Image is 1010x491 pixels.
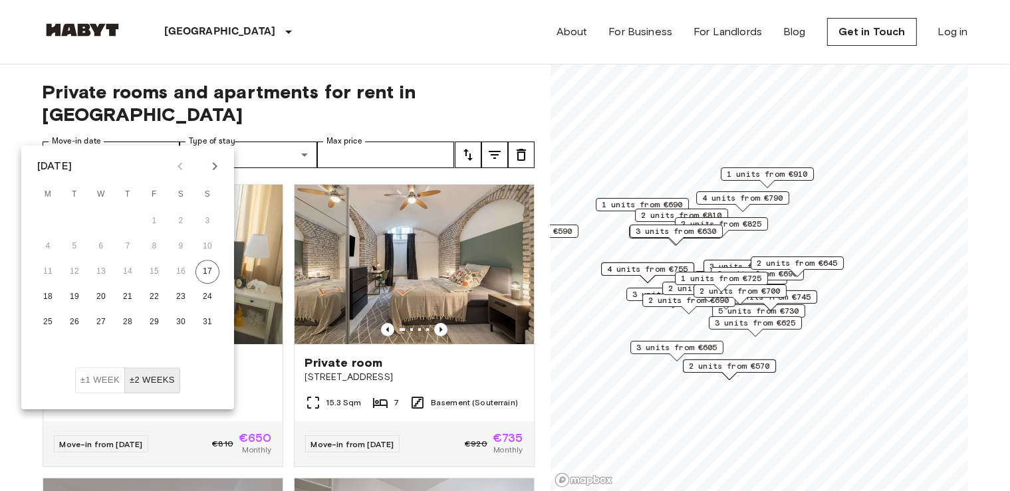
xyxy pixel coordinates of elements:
[642,294,735,314] div: Map marker
[938,24,968,40] a: Log in
[699,285,781,297] span: 2 units from €700
[165,24,276,40] p: [GEOGRAPHIC_DATA]
[694,24,762,40] a: For Landlords
[694,284,787,305] div: Map marker
[675,272,768,292] div: Map marker
[601,262,694,283] div: Map marker
[52,136,101,147] label: Move-in date
[683,359,776,380] div: Map marker
[757,257,838,269] span: 2 units from €645
[169,285,193,309] button: 23
[203,155,226,177] button: Next month
[212,438,233,450] span: €810
[681,272,762,284] span: 1 units from €725
[75,367,180,393] div: Move In Flexibility
[717,268,798,280] span: 6 units from €690
[169,310,193,334] button: 30
[629,225,722,246] div: Map marker
[602,199,683,211] span: 1 units from €690
[43,80,535,126] span: Private rooms and apartments for rent in [GEOGRAPHIC_DATA]
[455,142,481,168] button: tune
[596,198,689,219] div: Map marker
[608,24,672,40] a: For Business
[721,167,814,188] div: Map marker
[434,323,447,336] button: Previous image
[195,310,219,334] button: 31
[116,181,140,208] span: Thursday
[703,260,797,280] div: Map marker
[326,397,362,409] span: 15.3 Sqm
[36,285,60,309] button: 18
[63,310,86,334] button: 26
[294,184,535,467] a: Marketing picture of unit DE-02-004-006-05HFPrevious imagePrevious imagePrivate room[STREET_ADDRE...
[169,181,193,208] span: Saturday
[43,23,122,37] img: Habyt
[508,142,535,168] button: tune
[75,367,125,393] button: ±1 week
[630,225,723,245] div: Map marker
[394,397,399,409] span: 7
[465,438,487,450] span: €920
[668,282,749,294] span: 2 units from €925
[481,142,508,168] button: tune
[36,310,60,334] button: 25
[37,158,72,174] div: [DATE]
[305,355,383,371] span: Private room
[718,305,799,317] span: 5 units from €730
[827,18,917,46] a: Get in Touch
[662,282,755,302] div: Map marker
[381,323,394,336] button: Previous image
[63,285,86,309] button: 19
[636,225,717,237] span: 3 units from €630
[675,217,768,238] div: Map marker
[124,367,180,393] button: ±2 weeks
[295,185,534,344] img: Marketing picture of unit DE-02-004-006-05HF
[493,444,523,456] span: Monthly
[195,285,219,309] button: 24
[305,371,523,384] span: [STREET_ADDRESS]
[555,472,613,488] a: Mapbox logo
[730,291,811,303] span: 3 units from €745
[709,260,791,272] span: 3 units from €800
[626,288,719,308] div: Map marker
[142,285,166,309] button: 22
[431,397,518,409] span: Basement (Souterrain)
[702,192,783,204] span: 4 units from €790
[689,360,770,372] span: 2 units from €570
[712,304,805,325] div: Map marker
[630,341,723,361] div: Map marker
[641,209,722,221] span: 2 units from €810
[116,310,140,334] button: 28
[724,290,817,311] div: Map marker
[783,24,806,40] a: Blog
[636,342,717,353] span: 3 units from €605
[242,444,271,456] span: Monthly
[142,181,166,208] span: Friday
[63,181,86,208] span: Tuesday
[195,181,219,208] span: Sunday
[36,181,60,208] span: Monday
[326,136,362,147] label: Max price
[491,225,572,237] span: 3 units from €590
[751,256,844,277] div: Map marker
[632,288,713,300] span: 3 units from €785
[635,209,728,229] div: Map marker
[715,317,796,329] span: 3 units from €625
[493,432,523,444] span: €735
[607,263,688,275] span: 4 units from €755
[709,316,802,337] div: Map marker
[711,267,804,288] div: Map marker
[142,310,166,334] button: 29
[696,191,789,212] div: Map marker
[681,218,762,230] span: 2 units from €825
[648,294,729,306] span: 2 units from €690
[116,285,140,309] button: 21
[89,285,113,309] button: 20
[311,439,394,449] span: Move-in from [DATE]
[189,136,235,147] label: Type of stay
[557,24,588,40] a: About
[239,432,272,444] span: €650
[89,181,113,208] span: Wednesday
[195,260,219,284] button: 17
[89,310,113,334] button: 27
